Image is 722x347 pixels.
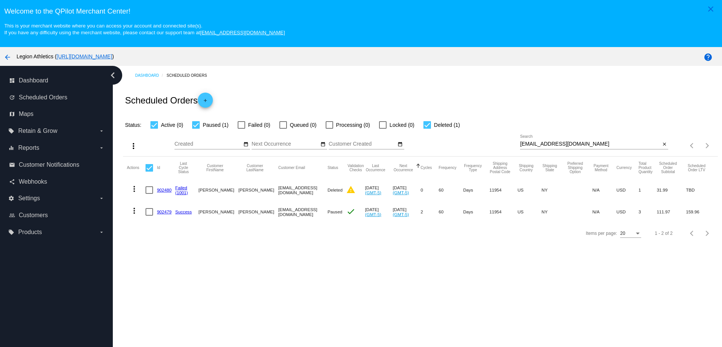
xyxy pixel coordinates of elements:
i: local_offer [8,128,14,134]
button: Change sorting for Subtotal [657,161,679,174]
i: dashboard [9,78,15,84]
button: Next page [700,138,715,153]
small: This is your merchant website where you can access your account and connected site(s). If you hav... [4,23,285,35]
a: dashboard Dashboard [9,75,105,87]
button: Change sorting for LastOccurrenceUtc [365,164,386,172]
input: Next Occurrence [252,141,319,147]
span: Deleted [328,187,343,192]
mat-cell: 11954 [489,201,517,223]
i: equalizer [8,145,14,151]
button: Change sorting for FrequencyType [463,164,483,172]
span: Customer Notifications [19,161,79,168]
i: update [9,94,15,100]
mat-cell: [EMAIL_ADDRESS][DOMAIN_NAME] [278,179,328,201]
mat-header-cell: Validation Checks [346,157,365,179]
span: Scheduled Orders [19,94,67,101]
mat-cell: 2 [420,201,438,223]
button: Change sorting for CurrencyIso [616,166,632,170]
a: share Webhooks [9,176,105,188]
a: Failed [175,185,187,190]
mat-icon: help [704,53,713,62]
mat-header-cell: Actions [127,157,146,179]
mat-header-cell: Total Product Quantity [639,157,657,179]
a: (GMT-5) [393,212,409,217]
mat-cell: US [517,179,541,201]
button: Change sorting for CustomerFirstName [199,164,232,172]
mat-cell: [PERSON_NAME] [199,179,238,201]
i: local_offer [8,229,14,235]
span: Failed (0) [248,120,270,129]
button: Change sorting for NextOccurrenceUtc [393,164,414,172]
button: Change sorting for Status [328,166,338,170]
i: share [9,179,15,185]
span: 20 [620,231,625,236]
span: Dashboard [19,77,48,84]
mat-cell: Days [463,201,490,223]
mat-cell: NY [541,179,565,201]
input: Customer Created [329,141,396,147]
mat-cell: N/A [592,201,616,223]
button: Change sorting for LastProcessingCycleId [175,161,192,174]
i: email [9,162,15,168]
span: Locked (0) [390,120,414,129]
mat-cell: 11954 [489,179,517,201]
mat-cell: 159.96 [686,201,714,223]
mat-icon: date_range [320,142,326,148]
mat-cell: 3 [639,201,657,223]
a: 902480 [157,187,171,192]
mat-cell: 111.97 [657,201,686,223]
span: Reports [18,145,39,151]
span: Maps [19,111,33,117]
i: chevron_left [107,69,119,81]
a: 902479 [157,209,171,214]
i: people_outline [9,212,15,218]
button: Next page [700,226,715,241]
span: Retain & Grow [18,128,57,134]
mat-cell: Days [463,179,490,201]
a: (GMT-5) [393,190,409,195]
mat-icon: add [201,98,210,107]
i: arrow_drop_down [99,128,105,134]
button: Change sorting for PaymentMethod.Type [592,164,610,172]
a: people_outline Customers [9,209,105,221]
button: Previous page [685,138,700,153]
i: map [9,111,15,117]
button: Clear [660,140,668,148]
span: Status: [125,122,141,128]
button: Change sorting for PreferredShippingOption [565,161,585,174]
span: Customers [19,212,48,219]
button: Change sorting for ShippingPostcode [489,161,511,174]
input: Created [174,141,242,147]
span: Legion Athletics ( ) [17,53,114,59]
a: email Customer Notifications [9,159,105,171]
i: arrow_drop_down [99,145,105,151]
mat-icon: date_range [243,142,249,148]
a: map Maps [9,108,105,120]
mat-cell: 31.99 [657,179,686,201]
div: Items per page: [586,231,617,236]
a: Scheduled Orders [167,70,214,81]
a: [URL][DOMAIN_NAME] [57,53,112,59]
mat-icon: arrow_back [3,53,12,62]
mat-cell: N/A [592,179,616,201]
a: (1001) [175,190,188,195]
mat-icon: more_vert [129,142,138,151]
mat-cell: [EMAIL_ADDRESS][DOMAIN_NAME] [278,201,328,223]
button: Change sorting for Id [157,166,160,170]
mat-select: Items per page: [620,231,641,236]
mat-cell: [PERSON_NAME] [238,179,278,201]
a: update Scheduled Orders [9,91,105,103]
mat-cell: [PERSON_NAME] [199,201,238,223]
i: settings [8,195,14,201]
mat-cell: [DATE] [365,179,393,201]
mat-cell: [DATE] [393,179,420,201]
span: Processing (0) [336,120,370,129]
mat-cell: 1 [639,179,657,201]
mat-cell: [DATE] [365,201,393,223]
mat-cell: USD [616,179,639,201]
button: Change sorting for LifetimeValue [686,164,707,172]
span: Paused (1) [203,120,228,129]
input: Search [520,141,660,147]
span: Webhooks [19,178,47,185]
a: [EMAIL_ADDRESS][DOMAIN_NAME] [200,30,285,35]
